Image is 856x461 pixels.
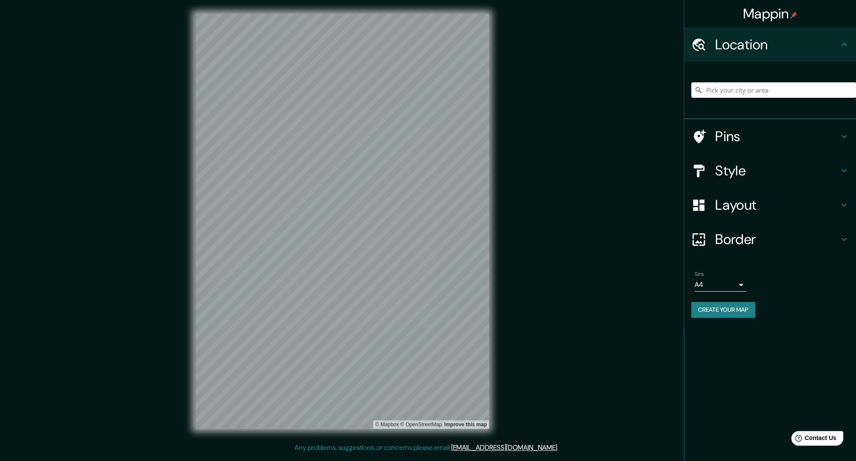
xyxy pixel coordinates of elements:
[695,278,746,292] div: A4
[560,443,562,453] div: .
[684,154,856,188] div: Style
[715,36,839,53] h4: Location
[695,271,704,278] label: Size
[715,128,839,145] h4: Pins
[444,422,487,428] a: Map feedback
[715,231,839,248] h4: Border
[715,162,839,179] h4: Style
[684,188,856,222] div: Layout
[715,196,839,214] h4: Layout
[559,443,560,453] div: .
[691,82,856,98] input: Pick your city or area
[684,27,856,62] div: Location
[790,12,797,18] img: pin-icon.png
[451,443,557,452] a: [EMAIL_ADDRESS][DOMAIN_NAME]
[195,14,489,429] canvas: Map
[743,5,798,22] h4: Mappin
[780,428,847,452] iframe: Help widget launcher
[691,302,755,318] button: Create your map
[375,422,399,428] a: Mapbox
[684,119,856,154] div: Pins
[400,422,442,428] a: OpenStreetMap
[294,443,559,453] p: Any problems, suggestions, or concerns please email .
[684,222,856,256] div: Border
